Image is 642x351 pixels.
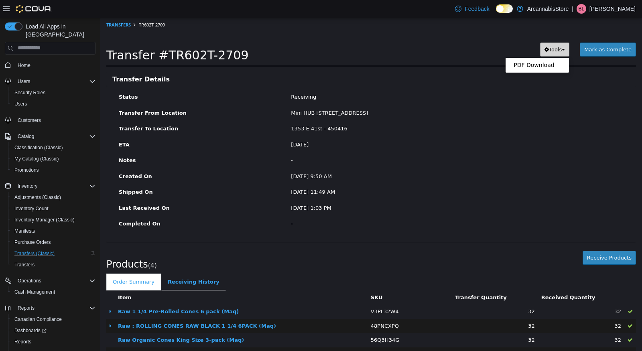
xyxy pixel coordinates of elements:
span: Canadian Compliance [11,314,95,324]
p: [PERSON_NAME] [589,4,636,14]
a: Transfers [11,260,38,270]
span: Reports [11,337,95,347]
button: Catalog [14,132,37,141]
a: Cash Management [11,287,58,297]
div: - [185,202,529,210]
span: Inventory Manager (Classic) [14,217,75,223]
button: Inventory Count [8,203,99,214]
button: Purchase Orders [8,237,99,248]
span: Transfers (Classic) [11,249,95,258]
a: My Catalog (Classic) [11,154,62,164]
button: Manifests [8,225,99,237]
span: Tools [449,29,461,35]
div: 1353 E 41st - 450416 [185,107,529,115]
span: Users [14,101,27,107]
span: Reports [18,305,35,311]
label: Notes [12,139,185,147]
span: 32 [514,291,521,297]
span: Adjustments (Classic) [14,194,61,201]
button: Item [18,276,33,284]
a: Receiving History [61,256,126,273]
button: Receive Products [482,233,536,248]
span: Feedback [465,5,489,13]
button: Transfers (Classic) [8,248,99,259]
span: Mark as Complete [484,29,531,35]
div: [DATE] 1:03 PM [185,187,529,195]
span: Transfers (Classic) [14,250,55,257]
div: Mini HUB [STREET_ADDRESS] [185,91,529,99]
span: Manifests [11,226,95,236]
a: Dashboards [8,325,99,336]
button: Reports [2,302,99,314]
a: Raw : ROLLING CONES RAW BLACK 1 1/4 6PACK (Maq) [18,305,176,311]
span: 32 [514,319,521,325]
button: Promotions [8,164,99,176]
span: Security Roles [14,89,45,96]
span: Promotions [14,167,39,173]
span: Customers [18,117,41,124]
span: Dashboards [14,327,47,334]
label: Transfer From Location [12,91,185,99]
button: Canadian Compliance [8,314,99,325]
span: Classification (Classic) [14,144,63,151]
span: Cash Management [14,289,55,295]
input: Dark Mode [496,4,513,13]
label: Status [12,75,185,83]
a: Canadian Compliance [11,314,65,324]
button: Customers [2,114,99,126]
div: [DATE] [185,123,529,131]
div: Receiving [185,75,529,83]
a: Raw 1 1/4 Pre-Rolled Cones 6 pack (Maq) [18,291,138,297]
span: Transfer #TR602T-2709 [6,30,148,45]
a: Feedback [452,1,492,17]
span: V3PL32W4 [270,291,299,297]
button: Users [14,77,33,86]
span: PDF Download [413,44,454,51]
button: Adjustments (Classic) [8,192,99,203]
a: Transfers (Classic) [11,249,58,258]
p: | [572,4,573,14]
span: Users [11,99,95,109]
span: Catalog [14,132,95,141]
span: Home [14,60,95,70]
span: Cash Management [11,287,95,297]
a: Promotions [11,165,42,175]
span: My Catalog (Classic) [11,154,95,164]
button: Users [8,98,99,110]
label: Completed On [12,202,185,210]
span: BL [579,4,585,14]
span: TR602T-2709 [39,4,65,10]
button: Inventory [14,181,41,191]
span: Purchase Orders [11,237,95,247]
label: Transfer To Location [12,107,185,115]
button: Users [2,76,99,87]
div: Barry LaFond [577,4,586,14]
a: Manifests [11,226,38,236]
button: Transfer Quantity [355,276,408,284]
span: 32 [428,305,435,311]
span: 4 [50,244,54,252]
button: Operations [14,276,45,286]
span: My Catalog (Classic) [14,156,59,162]
a: Security Roles [11,88,49,97]
a: Reports [11,337,35,347]
button: Catalog [2,131,99,142]
a: Purchase Orders [11,237,54,247]
a: Inventory Count [11,204,52,213]
span: Products [6,241,48,252]
a: Customers [14,116,44,125]
button: Received Quantity [441,276,497,284]
span: Inventory [14,181,95,191]
button: Security Roles [8,87,99,98]
span: Transfers [14,262,35,268]
span: Inventory Count [11,204,95,213]
a: Dashboards [11,326,50,335]
span: Home [18,62,30,69]
span: Classification (Classic) [11,143,95,152]
span: Manifests [14,228,35,234]
button: Operations [2,275,99,286]
button: SKU [270,276,284,284]
span: Transfers [11,260,95,270]
a: Inventory Manager (Classic) [11,215,78,225]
